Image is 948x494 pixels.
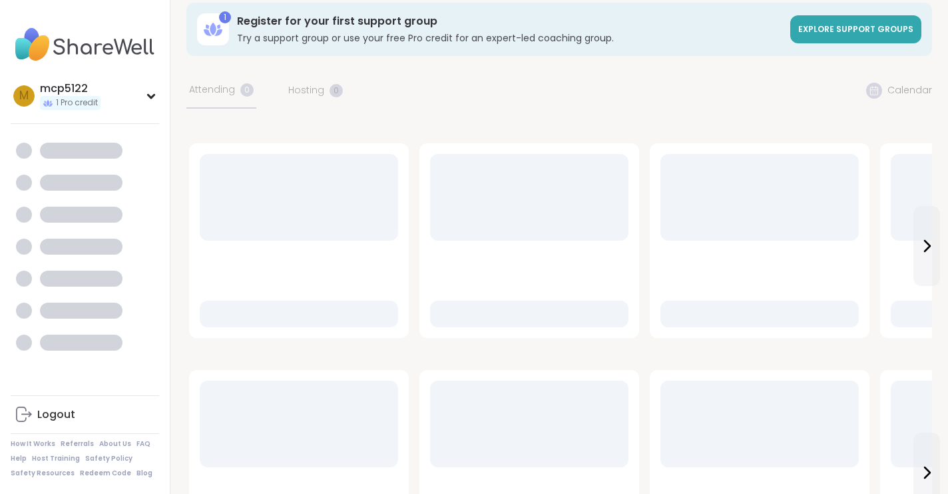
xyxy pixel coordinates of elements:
[237,31,782,45] h3: Try a support group or use your free Pro credit for an expert-led coaching group.
[19,87,29,105] span: m
[32,454,80,463] a: Host Training
[798,23,913,35] span: Explore support groups
[219,11,231,23] div: 1
[237,14,782,29] h3: Register for your first support group
[11,399,159,431] a: Logout
[790,15,921,43] a: Explore support groups
[56,97,98,109] span: 1 Pro credit
[40,81,101,96] div: mcp5122
[80,469,131,478] a: Redeem Code
[61,439,94,449] a: Referrals
[11,469,75,478] a: Safety Resources
[11,21,159,68] img: ShareWell Nav Logo
[11,454,27,463] a: Help
[99,439,131,449] a: About Us
[136,469,152,478] a: Blog
[37,407,75,422] div: Logout
[85,454,132,463] a: Safety Policy
[136,439,150,449] a: FAQ
[11,439,55,449] a: How It Works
